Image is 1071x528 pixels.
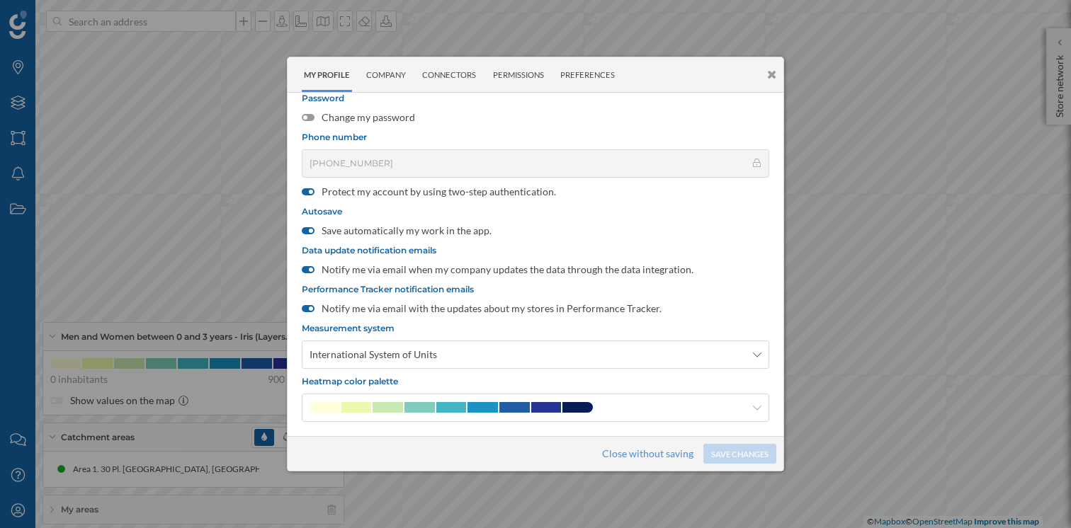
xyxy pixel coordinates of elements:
[364,57,409,92] div: Company
[302,132,769,142] span: Phone number
[30,10,81,23] span: Support
[602,447,693,459] a: Close without saving
[558,57,618,92] div: Preferences
[302,376,769,386] span: Heatmap color palette
[302,206,769,217] span: Autosave
[302,57,352,92] div: My Profile
[302,323,769,333] span: Measurement system
[302,93,769,103] span: Password
[302,224,769,238] label: Save automatically my work in the app.
[302,302,769,316] label: Notify me via email with the updates about my stores in Performance Tracker.
[302,110,769,125] label: Change my password
[420,57,479,92] div: Connectors
[302,185,769,199] label: Protect my account by using two-step authentication.
[302,245,769,256] span: Data update notification emails
[302,263,769,277] label: Notify me via email when my company updates the data through the data integration.
[302,284,769,294] span: Performance Tracker notification emails
[302,149,769,178] input: Phone number
[491,57,547,92] div: Permissions
[310,348,437,362] span: International System of Units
